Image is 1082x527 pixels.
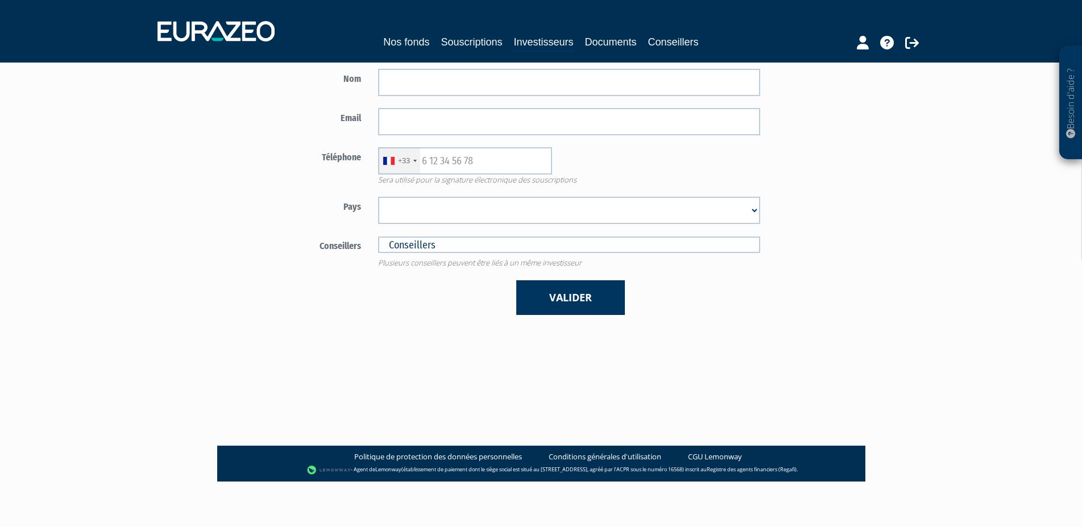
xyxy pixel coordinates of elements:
[370,175,769,185] span: Sera utilisé pour la signature électronique des souscriptions
[707,466,797,473] a: Registre des agents financiers (Regafi)
[648,34,699,50] a: Conseillers
[237,197,370,214] label: Pays
[441,34,502,50] a: Souscriptions
[229,464,854,476] div: - Agent de (établissement de paiement dont le siège social est situé au [STREET_ADDRESS], agréé p...
[688,451,742,462] a: CGU Lemonway
[307,464,351,476] img: logo-lemonway.png
[354,451,522,462] a: Politique de protection des données personnelles
[375,466,401,473] a: Lemonway
[237,108,370,125] label: Email
[157,21,275,42] img: 1732889491-logotype_eurazeo_blanc_rvb.png
[237,236,370,253] label: Conseillers
[516,280,625,315] button: Valider
[513,34,573,52] a: Investisseurs
[379,148,420,174] div: France: +33
[237,147,370,164] label: Téléphone
[549,451,661,462] a: Conditions générales d'utilisation
[398,155,410,166] div: +33
[378,147,552,175] input: 6 12 34 56 78
[1064,52,1077,154] p: Besoin d'aide ?
[383,34,429,50] a: Nos fonds
[370,258,769,268] span: Plusieurs conseillers peuvent être liés à un même investisseur
[585,34,637,50] a: Documents
[237,69,370,86] label: Nom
